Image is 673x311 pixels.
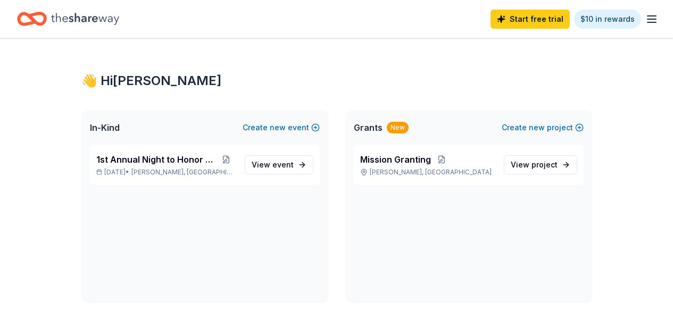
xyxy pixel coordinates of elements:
[531,160,558,169] span: project
[243,121,320,134] button: Createnewevent
[574,10,641,29] a: $10 in rewards
[131,168,236,176] span: [PERSON_NAME], [GEOGRAPHIC_DATA]
[491,10,570,29] a: Start free trial
[511,158,558,171] span: View
[502,121,584,134] button: Createnewproject
[504,155,577,174] a: View project
[272,160,294,169] span: event
[96,153,217,166] span: 1st Annual Night to Honor Gala
[360,153,431,166] span: Mission Granting
[90,121,120,134] span: In-Kind
[17,6,119,31] a: Home
[252,158,294,171] span: View
[360,168,495,176] p: [PERSON_NAME], [GEOGRAPHIC_DATA]
[81,72,592,89] div: 👋 Hi [PERSON_NAME]
[354,121,383,134] span: Grants
[96,168,236,176] p: [DATE] •
[270,121,286,134] span: new
[529,121,545,134] span: new
[387,122,409,133] div: New
[245,155,313,174] a: View event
